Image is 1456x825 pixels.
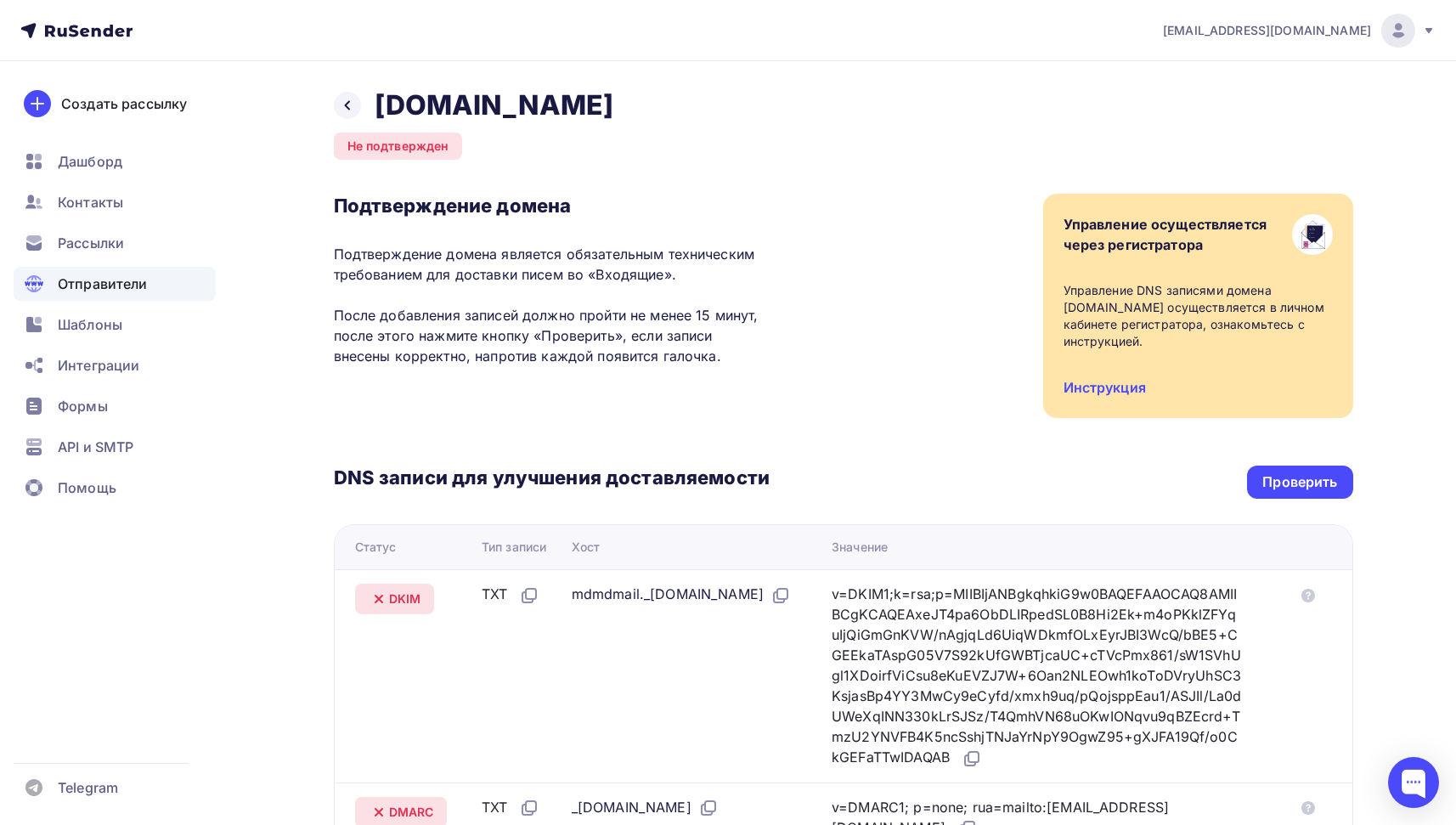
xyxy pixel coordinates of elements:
[14,226,216,260] a: Рассылки
[14,144,216,178] a: Дашборд
[1262,472,1337,492] div: Проверить
[389,804,434,821] span: DMARC
[482,584,539,606] div: TXT
[58,477,116,498] span: Помощь
[375,88,614,122] h2: [DOMAIN_NAME]
[58,192,123,212] span: Контакты
[334,244,770,366] p: Подтверждение домена является обязательным техническим требованием для доставки писем во «Входящи...
[572,539,601,556] div: Хост
[1163,14,1436,48] a: [EMAIL_ADDRESS][DOMAIN_NAME]
[832,584,1243,769] div: v=DKIM1;k=rsa;p=MIIBIjANBgkqhkiG9w0BAQEFAAOCAQ8AMIIBCgKCAQEAxeJT4pa6ObDLIRpedSL0B8Hi2Ek+m4oPKklZF...
[355,539,397,556] div: Статус
[58,437,133,457] span: API и SMTP
[58,314,122,335] span: Шаблоны
[1064,379,1146,396] a: Инструкция
[1064,282,1333,350] div: Управление DNS записями домена [DOMAIN_NAME] осуществляется в личном кабинете регистратора, ознак...
[14,389,216,423] a: Формы
[58,151,122,172] span: Дашборд
[14,185,216,219] a: Контакты
[1163,22,1371,39] span: [EMAIL_ADDRESS][DOMAIN_NAME]
[58,274,148,294] span: Отправители
[572,584,791,606] div: mdmdmail._[DOMAIN_NAME]
[832,539,888,556] div: Значение
[58,233,124,253] span: Рассылки
[334,133,463,160] div: Не подтвержден
[1064,214,1267,255] div: Управление осуществляется через регистратора
[389,590,421,607] span: DKIM
[572,797,719,819] div: _[DOMAIN_NAME]
[58,777,118,798] span: Telegram
[58,396,108,416] span: Формы
[482,797,539,819] div: TXT
[14,267,216,301] a: Отправители
[61,93,187,114] div: Создать рассылку
[14,308,216,342] a: Шаблоны
[58,355,139,376] span: Интеграции
[482,539,546,556] div: Тип записи
[334,466,770,493] h3: DNS записи для улучшения доставляемости
[334,194,770,218] h3: Подтверждение домена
